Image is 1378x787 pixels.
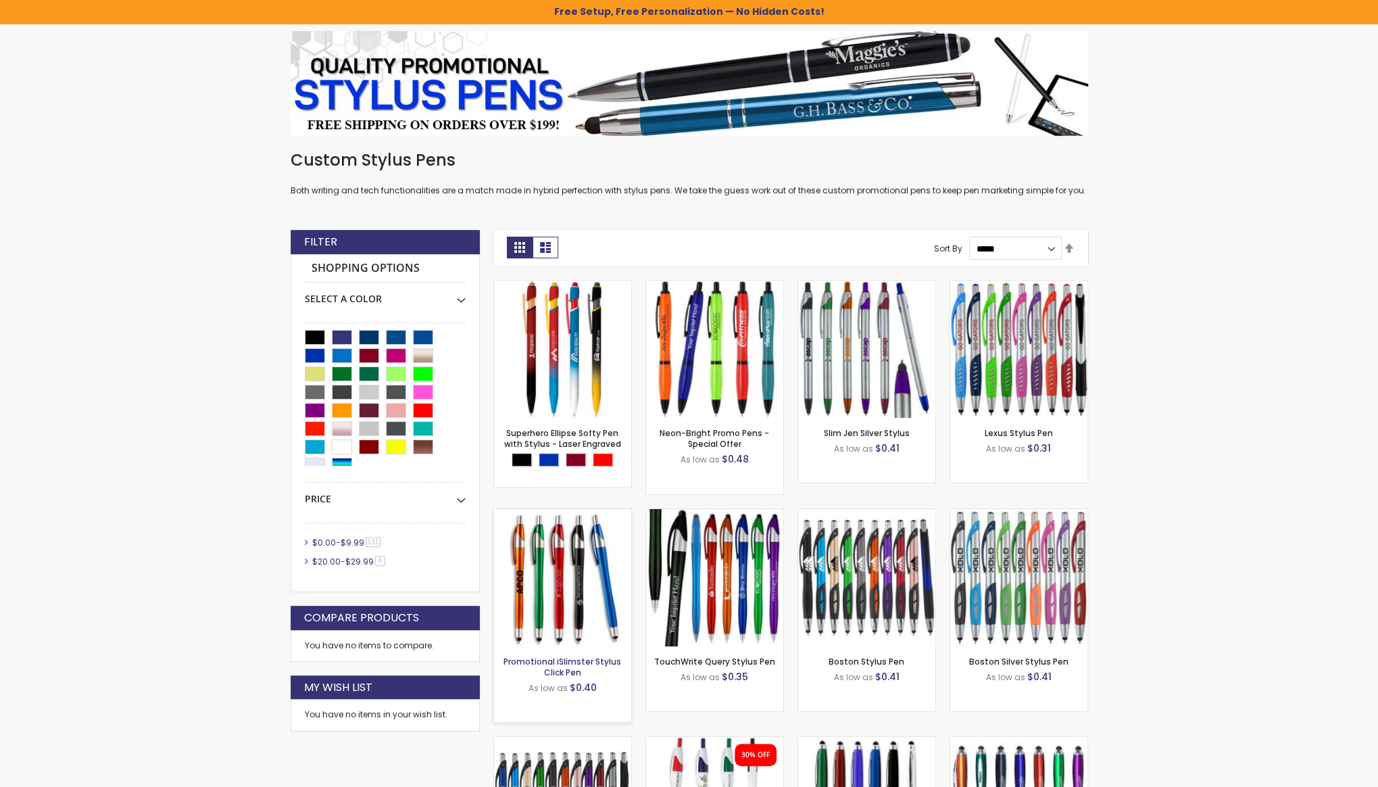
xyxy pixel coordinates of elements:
strong: My Wish List [304,680,372,695]
span: $0.41 [1027,670,1052,684]
div: You have no items to compare. [291,630,480,662]
a: TouchWrite Query Stylus Pen [654,656,775,667]
div: Red [593,453,613,467]
span: $0.00 [312,537,336,548]
div: Blue [539,453,559,467]
div: Select A Color [305,283,466,306]
div: 30% OFF [741,750,770,760]
div: Price [305,483,466,506]
div: Burgundy [566,453,586,467]
span: $0.41 [875,442,900,455]
iframe: Reseñas de Clientes en Google [1266,750,1378,787]
span: As low as [986,671,1025,683]
a: Promotional iSlimster Stylus Click Pen [494,508,631,520]
img: TouchWrite Query Stylus Pen [646,509,783,646]
span: $29.99 [345,556,374,567]
a: Promotional iSlimster Stylus Click Pen [503,656,621,678]
a: Lexus Metallic Stylus Pen [494,736,631,748]
img: Superhero Ellipse Softy Pen with Stylus - Laser Engraved [494,281,631,418]
a: TouchWrite Command Stylus Pen [950,736,1087,748]
a: iSlimster II Pen - Full Color Imprint [646,736,783,748]
strong: Shopping Options [305,254,466,283]
img: Stylus Pens [291,31,1088,136]
a: Neon-Bright Promo Pens - Special Offer [646,280,783,291]
div: You have no items in your wish list. [305,709,466,720]
img: Lexus Stylus Pen [950,281,1087,418]
a: Slim Jen Silver Stylus [798,280,935,291]
a: Boston Stylus Pen [798,508,935,520]
div: Both writing and tech functionalities are a match made in hybrid perfection with stylus pens. We ... [291,149,1088,196]
span: $0.48 [722,452,749,466]
a: Sierra Stylus Twist Pen [798,736,935,748]
label: Sort By [934,243,962,254]
a: Lexus Stylus Pen [985,427,1053,439]
img: Slim Jen Silver Stylus [798,281,935,418]
span: $9.99 [341,537,364,548]
a: $20.00-$29.994 [309,556,390,567]
span: As low as [681,671,720,683]
a: Boston Stylus Pen [829,656,904,667]
span: 131 [366,537,381,547]
a: Boston Silver Stylus Pen [950,508,1087,520]
img: Boston Silver Stylus Pen [950,509,1087,646]
img: Promotional iSlimster Stylus Click Pen [494,509,631,646]
a: Superhero Ellipse Softy Pen with Stylus - Laser Engraved [504,427,621,450]
strong: Filter [304,235,337,249]
a: Slim Jen Silver Stylus [824,427,910,439]
span: As low as [834,443,873,454]
div: Black [512,453,532,467]
h1: Custom Stylus Pens [291,149,1088,171]
a: TouchWrite Query Stylus Pen [646,508,783,520]
a: Boston Silver Stylus Pen [969,656,1068,667]
span: As low as [528,682,568,694]
span: $0.41 [875,670,900,684]
a: Superhero Ellipse Softy Pen with Stylus - Laser Engraved [494,280,631,291]
img: Boston Stylus Pen [798,509,935,646]
span: $20.00 [312,556,341,567]
span: $0.40 [570,681,597,694]
a: Lexus Stylus Pen [950,280,1087,291]
span: 4 [375,556,385,566]
span: As low as [986,443,1025,454]
img: Neon-Bright Promo Pens - Special Offer [646,281,783,418]
span: $0.35 [722,670,748,684]
span: $0.31 [1027,442,1051,455]
span: As low as [834,671,873,683]
strong: Compare Products [304,611,419,625]
span: As low as [681,454,720,465]
a: $0.00-$9.99131 [309,537,386,548]
a: Neon-Bright Promo Pens - Special Offer [660,427,769,450]
strong: Grid [507,237,533,258]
